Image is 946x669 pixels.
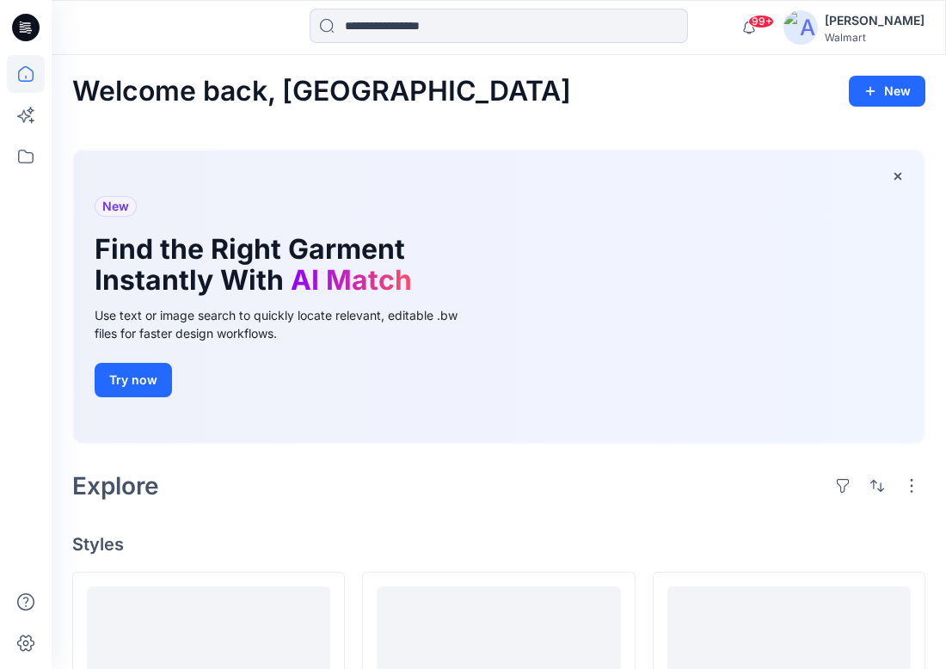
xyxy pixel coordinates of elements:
[102,196,129,217] span: New
[95,306,482,342] div: Use text or image search to quickly locate relevant, editable .bw files for faster design workflows.
[291,263,412,297] span: AI Match
[72,534,925,555] h4: Styles
[783,10,818,45] img: avatar
[748,15,774,28] span: 99+
[825,31,924,44] div: Walmart
[95,363,172,397] button: Try now
[95,234,456,296] h1: Find the Right Garment Instantly With
[72,472,159,500] h2: Explore
[825,10,924,31] div: [PERSON_NAME]
[72,76,571,107] h2: Welcome back, [GEOGRAPHIC_DATA]
[849,76,925,107] button: New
